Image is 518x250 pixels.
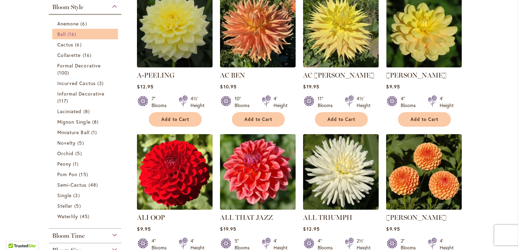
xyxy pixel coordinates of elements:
span: 1 [91,129,99,136]
span: $19.95 [220,226,236,232]
span: Bloom Style [52,3,83,11]
a: [PERSON_NAME] [386,213,446,222]
span: Pom Pon [57,171,77,178]
a: ALL THAT JAZZ [220,205,296,211]
a: Collarette 16 [57,51,115,59]
a: Orchid 5 [57,150,115,157]
a: Laciniated 8 [57,108,115,115]
a: AC BEN [220,62,296,69]
img: ALL THAT JAZZ [220,134,296,210]
span: Informal Decorative [57,90,104,97]
span: Add to Cart [411,117,438,122]
a: Peony 1 [57,160,115,167]
span: $12.95 [137,83,153,90]
div: 4' Height [274,95,287,109]
a: Formal Decorative 100 [57,62,115,76]
span: Bloom Time [52,232,85,239]
span: 117 [57,97,70,104]
a: ALI OOP [137,213,165,222]
a: Semi-Cactus 48 [57,181,115,188]
img: ALL TRIUMPH [303,134,379,210]
a: ALI OOP [137,205,213,211]
span: Collarette [57,52,81,58]
span: 5 [77,139,85,146]
span: Add to Cart [244,117,272,122]
a: Pom Pon 15 [57,171,115,178]
span: 6 [75,41,83,48]
a: AMBER QUEEN [386,205,462,211]
div: 4' Height [440,95,454,109]
span: 3 [73,192,81,199]
button: Add to Cart [315,112,368,127]
div: 4½' Height [191,95,204,109]
span: $9.95 [386,83,400,90]
span: 1 [73,160,80,167]
a: Anemone 6 [57,20,115,27]
div: 4" Blooms [401,95,420,109]
span: Anemone [57,20,79,27]
img: AMBER QUEEN [386,134,462,210]
a: A-PEELING [137,71,175,79]
span: Waterlily [57,213,78,220]
div: 4½' Height [357,95,371,109]
span: 8 [83,108,92,115]
span: Add to Cart [327,117,355,122]
a: A-Peeling [137,62,213,69]
span: Mignon Single [57,119,91,125]
a: Stellar 5 [57,202,115,209]
a: Ball 16 [57,30,115,38]
span: Novelty [57,140,76,146]
button: Add to Cart [149,112,202,127]
span: 100 [57,69,71,76]
span: Single [57,192,72,199]
a: ALL TRIUMPH [303,213,352,222]
div: 10" Blooms [235,95,254,109]
a: AC [PERSON_NAME] [303,71,374,79]
button: Add to Cart [232,112,285,127]
span: 3 [97,80,105,87]
span: $10.95 [220,83,236,90]
img: ALI OOP [137,134,213,210]
a: Cactus 6 [57,41,115,48]
a: ALL THAT JAZZ [220,213,273,222]
a: Mignon Single 8 [57,118,115,125]
div: 7" Blooms [152,95,171,109]
span: Orchid [57,150,74,157]
span: Ball [57,31,66,37]
iframe: Launch Accessibility Center [5,226,24,245]
span: $9.95 [386,226,400,232]
span: 5 [74,202,82,209]
span: Semi-Cactus [57,182,87,188]
a: AC Jeri [303,62,379,69]
a: AHOY MATEY [386,62,462,69]
span: 16 [83,51,93,59]
a: Waterlily 45 [57,213,115,220]
a: Miniature Ball 1 [57,129,115,136]
span: Miniature Ball [57,129,89,136]
span: Incurved Cactus [57,80,96,86]
div: 11" Blooms [318,95,337,109]
a: Informal Decorative 117 [57,90,115,104]
span: Add to Cart [161,117,189,122]
span: 6 [80,20,88,27]
span: 5 [75,150,83,157]
span: 45 [80,213,91,220]
span: $12.95 [303,226,319,232]
span: 16 [67,30,78,38]
a: AC BEN [220,71,245,79]
span: Formal Decorative [57,62,101,69]
span: 8 [92,118,100,125]
span: $19.95 [303,83,319,90]
button: Add to Cart [398,112,451,127]
span: 48 [88,181,100,188]
span: Peony [57,161,71,167]
span: Laciniated [57,108,82,114]
a: Single 3 [57,192,115,199]
a: Novelty 5 [57,139,115,146]
span: Stellar [57,203,73,209]
span: Cactus [57,41,73,48]
span: 15 [79,171,89,178]
a: [PERSON_NAME] [386,71,446,79]
a: Incurved Cactus 3 [57,80,115,87]
a: ALL TRIUMPH [303,205,379,211]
